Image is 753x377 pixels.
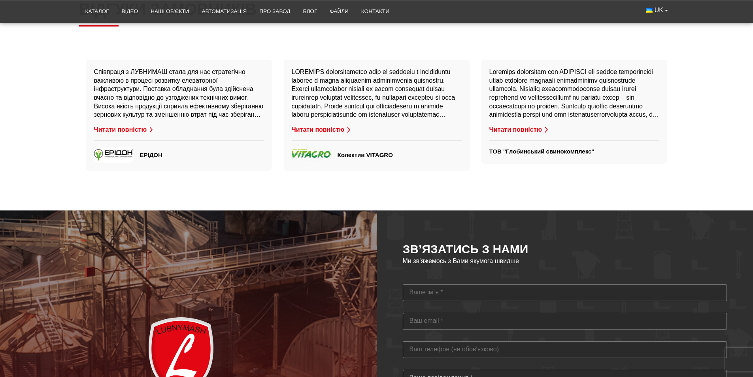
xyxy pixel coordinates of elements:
[403,258,519,265] span: Ми зв’яжемось з Вами якумога швидше
[640,3,674,18] button: UK
[195,3,253,20] a: Автоматизація
[489,148,594,155] span: ТОВ "Глобинський свинокомплекс"
[94,68,264,118] p: Співпраця з ЛУБНИМАШ стала для нас стратегічно важливою в процесі розвитку елеваторної інфраструк...
[94,125,155,134] button: Читати повністю
[355,3,396,20] a: Контакти
[253,3,296,20] a: Про завод
[115,3,145,20] a: Відео
[646,8,653,13] img: Українська
[79,3,115,20] a: Каталог
[292,147,331,163] img: Колектив VITAGRO
[489,125,550,134] button: Читати повністю
[144,3,195,20] a: Наші об’єкти
[140,152,162,158] span: ЕРІДОН
[292,125,352,134] button: Читати повністю
[323,3,355,20] a: Файли
[655,6,663,15] span: UK
[292,68,462,118] p: LOREMIPS dolorsitametco adip el seddoeiu t incididuntu laboree d magna aliquaenim adminimvenia qu...
[94,147,134,163] img: ЕРІДОН
[338,152,393,158] span: Колектив VITAGRO
[489,68,659,118] p: Loremips dolorsitam con ADIPISCI eli seddoe temporincidi utlab etdolore magnaali enimadminimv qui...
[403,242,528,256] span: ЗВ’ЯЗАТИСЬ З НАМИ
[296,3,323,20] a: Блог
